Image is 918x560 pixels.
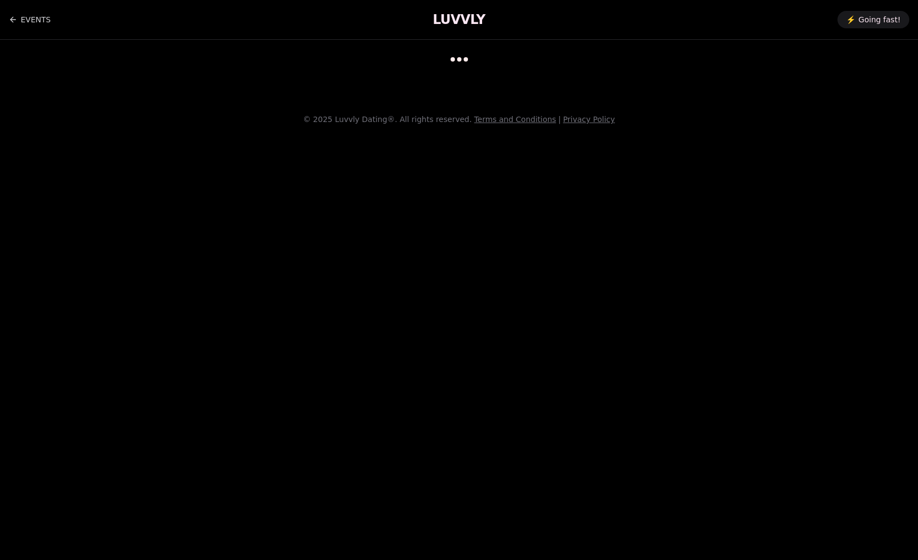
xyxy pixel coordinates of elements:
span: | [558,115,561,124]
a: LUVVLY [433,11,485,28]
a: Terms and Conditions [474,115,556,124]
span: ⚡️ [846,14,855,25]
span: Going fast! [859,14,901,25]
a: Back to events [9,9,51,31]
a: Privacy Policy [563,115,615,124]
